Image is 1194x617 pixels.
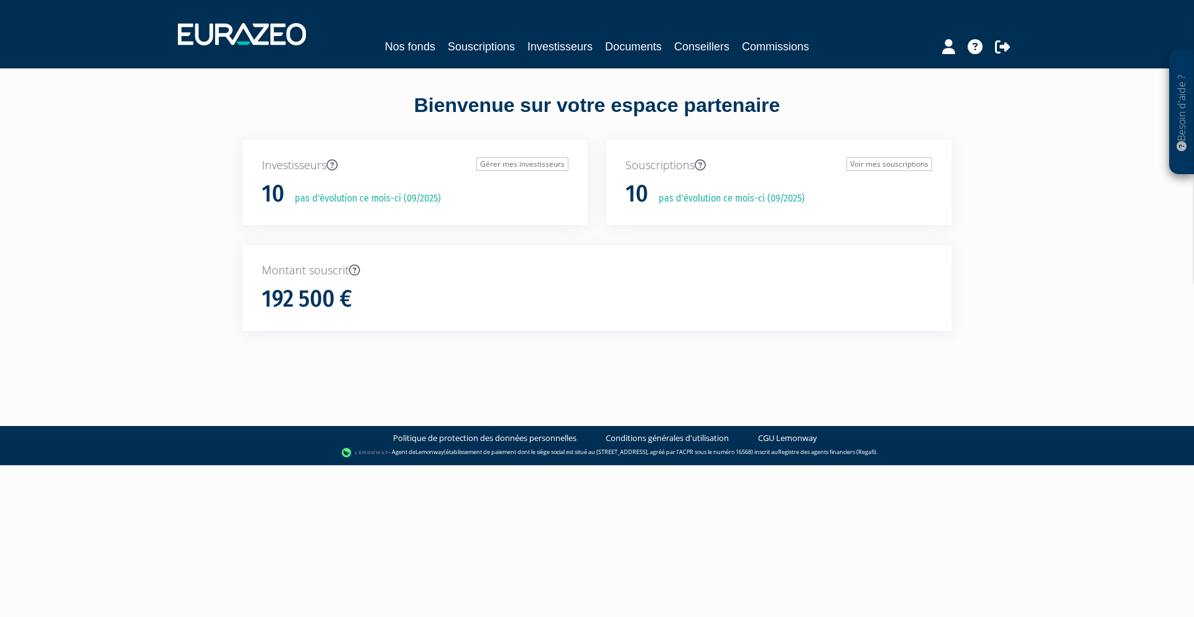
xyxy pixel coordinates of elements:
[262,157,568,174] p: Investisseurs
[742,38,809,55] a: Commissions
[12,447,1182,459] div: - Agent de (établissement de paiement dont le siège social est situé au [STREET_ADDRESS], agréé p...
[605,38,662,55] a: Documents
[650,192,805,206] p: pas d'évolution ce mois-ci (09/2025)
[846,157,932,171] a: Voir mes souscriptions
[778,448,876,456] a: Registre des agents financiers (Regafi)
[626,181,648,207] h1: 10
[262,181,284,207] h1: 10
[262,262,932,279] p: Montant souscrit
[527,38,593,55] a: Investisseurs
[415,448,444,456] a: Lemonway
[393,432,576,444] a: Politique de protection des données personnelles
[476,157,568,171] a: Gérer mes investisseurs
[341,447,389,459] img: logo-lemonway.png
[1175,57,1189,169] p: Besoin d'aide ?
[626,157,932,174] p: Souscriptions
[606,432,729,444] a: Conditions générales d'utilisation
[448,38,515,55] a: Souscriptions
[674,38,729,55] a: Conseillers
[262,286,352,312] h1: 192 500 €
[758,432,817,444] a: CGU Lemonway
[385,38,435,55] a: Nos fonds
[286,192,441,206] p: pas d'évolution ce mois-ci (09/2025)
[178,23,306,45] img: 1732889491-logotype_eurazeo_blanc_rvb.png
[233,91,961,140] div: Bienvenue sur votre espace partenaire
